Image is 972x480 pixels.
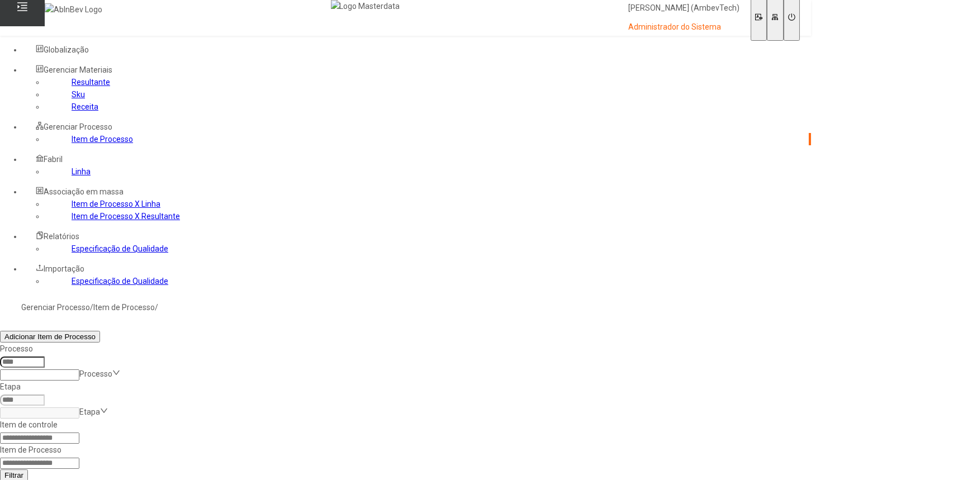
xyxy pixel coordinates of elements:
a: Linha [72,167,91,176]
a: Receita [72,102,98,111]
span: Filtrar [4,471,23,479]
nz-select-placeholder: Processo [79,369,112,378]
img: AbInBev Logo [45,3,102,16]
span: Gerenciar Processo [44,122,112,131]
a: Item de Processo [72,135,133,144]
a: Gerenciar Processo [21,303,90,312]
span: Globalização [44,45,89,54]
nz-breadcrumb-separator: / [155,303,158,312]
span: Adicionar Item de Processo [4,332,96,341]
a: Sku [72,90,85,99]
span: Gerenciar Materiais [44,65,112,74]
p: [PERSON_NAME] (AmbevTech) [628,3,739,14]
a: Resultante [72,78,110,87]
span: Relatórios [44,232,79,241]
span: Associação em massa [44,187,124,196]
a: Especificação de Qualidade [72,277,168,286]
span: Fabril [44,155,63,164]
a: Item de Processo X Linha [72,199,160,208]
a: Especificação de Qualidade [72,244,168,253]
a: Item de Processo X Resultante [72,212,180,221]
nz-breadcrumb-separator: / [90,303,93,312]
p: Administrador do Sistema [628,22,739,33]
nz-select-placeholder: Etapa [79,407,100,416]
a: Item de Processo [93,303,155,312]
span: Importação [44,264,84,273]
